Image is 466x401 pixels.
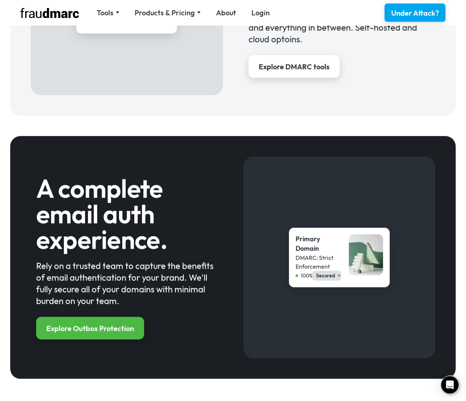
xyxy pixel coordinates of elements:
[36,260,217,307] div: Rely on a trusted team to capture the benefits of email authentication for your brand. We'll full...
[135,8,195,18] div: Products & Pricing
[296,253,341,271] div: DMARC: Strict Enforcement
[135,8,201,18] div: Products & Pricing
[441,376,459,394] div: Open Intercom Messenger
[216,8,236,18] a: About
[36,317,144,340] a: Explore Outbox Protection
[259,62,330,72] div: Explore DMARC tools
[46,324,134,334] div: Explore Outbox Protection
[97,8,119,18] div: Tools
[36,176,217,252] h2: A complete email auth experience.
[251,8,270,18] a: Login
[391,8,439,18] div: Under Attack?
[97,8,113,18] div: Tools
[249,55,340,78] a: Explore DMARC tools
[301,272,312,280] div: 100%
[385,4,446,22] a: Under Attack?
[316,272,335,280] div: Secured
[296,234,341,253] div: Primary Domain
